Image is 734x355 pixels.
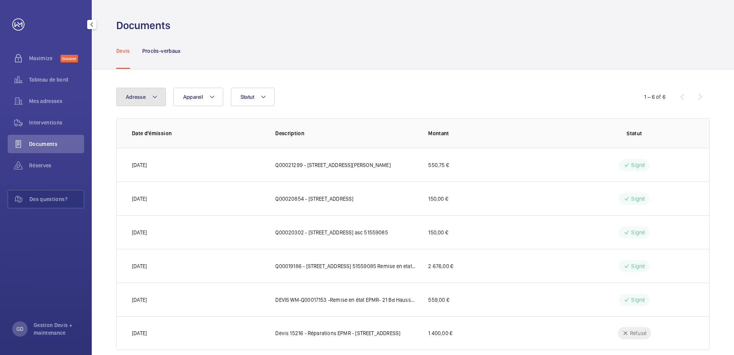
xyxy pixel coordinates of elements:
[29,140,84,148] span: Documents
[132,195,147,203] p: [DATE]
[428,195,448,203] p: 150,00 €
[34,321,80,337] p: Gestion Devis + maintenance
[132,161,147,169] p: [DATE]
[132,329,147,337] p: [DATE]
[16,325,23,333] p: GD
[116,47,130,55] p: Devis
[132,129,263,137] p: Date d'émission
[428,161,448,169] p: 550,75 €
[29,162,84,169] span: Réserves
[60,55,78,62] span: Discover
[428,229,448,236] p: 150,00 €
[631,229,645,236] p: Signé
[428,262,453,270] p: 2 676,00 €
[132,229,147,236] p: [DATE]
[126,94,146,100] span: Adresse
[116,88,166,106] button: Adresse
[631,195,645,203] p: Signé
[275,229,388,236] p: Q00020302 - [STREET_ADDRESS] asc 51559085
[231,88,275,106] button: Statut
[275,262,416,270] p: Q00019186 - [STREET_ADDRESS] 51559085 Remise en etat appareil suite aux EDL
[428,329,452,337] p: 1 400,00 €
[644,93,666,101] div: 1 – 6 of 6
[116,18,171,33] h1: Documents
[275,161,390,169] p: Q00021299 - [STREET_ADDRESS][PERSON_NAME]
[29,76,84,83] span: Tableau de bord
[428,296,449,304] p: 559,00 €
[275,195,353,203] p: Q00020854 - [STREET_ADDRESS]
[240,94,255,100] span: Statut
[275,329,400,337] p: Devis 15216 - Réparations EPMR - [STREET_ADDRESS]
[29,195,84,203] span: Des questions?
[631,262,645,270] p: Signé
[29,54,60,62] span: Maximize
[174,88,223,106] button: Appareil
[428,129,562,137] p: Montant
[630,329,646,337] p: Refusé
[29,97,84,105] span: Mes adresses
[29,119,84,126] span: Interventions
[575,129,694,137] p: Statut
[142,47,181,55] p: Procès-verbaux
[275,129,416,137] p: Description
[183,94,203,100] span: Appareil
[132,262,147,270] p: [DATE]
[275,296,416,304] p: DEVIS WM-Q00017153 -Remise en état EPMR- 21 Bd Haussmann - ATALIAN
[631,161,645,169] p: Signé
[132,296,147,304] p: [DATE]
[631,296,645,304] p: Signé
